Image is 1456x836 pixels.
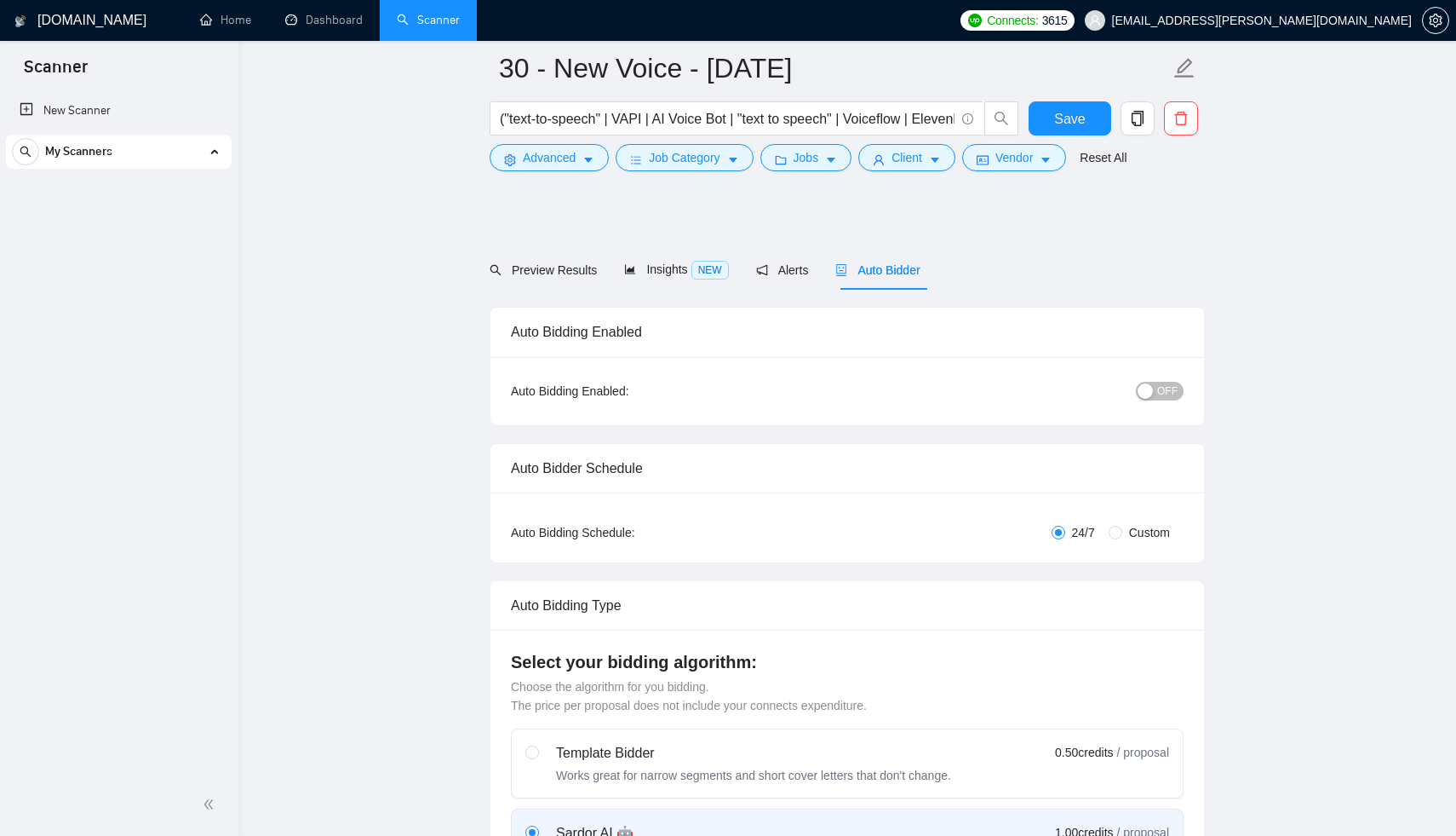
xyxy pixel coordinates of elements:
[995,148,1033,167] span: Vendor
[987,11,1038,30] span: Connects:
[727,153,739,166] span: caret-down
[20,94,218,128] a: New Scanner
[984,101,1018,135] button: search
[873,153,885,166] span: user
[760,144,852,171] button: folderJobscaret-down
[511,680,867,712] span: Choose the algorithm for you bidding. The price per proposal does not include your connects expen...
[835,264,847,276] span: robot
[1080,148,1126,167] a: Reset All
[6,94,232,128] li: New Scanner
[523,148,576,167] span: Advanced
[624,262,728,276] span: Insights
[968,14,982,27] img: upwork-logo.png
[490,264,502,276] span: search
[203,796,220,813] span: double-left
[1042,11,1068,30] span: 3615
[511,581,1184,630] div: Auto Bidding Type
[1121,111,1154,126] span: copy
[499,47,1170,89] input: Scanner name...
[511,523,735,542] div: Auto Bidding Schedule:
[1089,14,1101,26] span: user
[962,144,1066,171] button: idcardVendorcaret-down
[624,263,636,275] span: area-chart
[14,8,26,35] img: logo
[985,111,1017,126] span: search
[490,263,597,277] span: Preview Results
[858,144,955,171] button: userClientcaret-down
[1122,523,1177,542] span: Custom
[490,144,609,171] button: settingAdvancedcaret-down
[511,308,1184,356] div: Auto Bidding Enabled
[630,153,642,166] span: bars
[1121,101,1155,135] button: copy
[775,153,787,166] span: folder
[1040,153,1052,166] span: caret-down
[12,138,39,165] button: search
[511,382,735,401] div: Auto Bidding Enabled:
[13,146,38,158] span: search
[1055,743,1113,762] span: 0.50 credits
[616,144,753,171] button: barsJob Categorycaret-down
[794,148,819,167] span: Jobs
[582,153,594,166] span: caret-down
[556,743,951,764] div: Template Bidder
[1422,14,1449,27] a: setting
[1157,382,1178,401] span: OFF
[6,135,232,176] li: My Scanners
[649,148,719,167] span: Job Category
[45,135,112,169] span: My Scanners
[10,55,101,90] span: Scanner
[1164,101,1198,135] button: delete
[691,261,729,280] span: NEW
[1054,108,1085,130] span: Save
[1423,14,1448,27] span: setting
[1029,101,1111,135] button: Save
[977,153,989,166] span: idcard
[835,263,920,277] span: Auto Bidder
[929,153,941,166] span: caret-down
[1065,523,1102,542] span: 24/7
[285,13,363,27] a: dashboardDashboard
[1117,744,1169,761] span: / proposal
[756,263,809,277] span: Alerts
[1173,57,1195,79] span: edit
[556,767,951,784] div: Works great for narrow segments and short cover letters that don't change.
[825,153,837,166] span: caret-down
[511,444,1184,493] div: Auto Bidder Schedule
[511,650,1184,674] h4: Select your bidding algorithm:
[891,148,922,167] span: Client
[962,113,973,124] span: info-circle
[397,13,460,27] a: searchScanner
[200,13,251,27] a: homeHome
[500,108,954,130] input: Search Freelance Jobs...
[1422,7,1449,34] button: setting
[756,264,768,276] span: notification
[504,153,516,166] span: setting
[1165,111,1197,126] span: delete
